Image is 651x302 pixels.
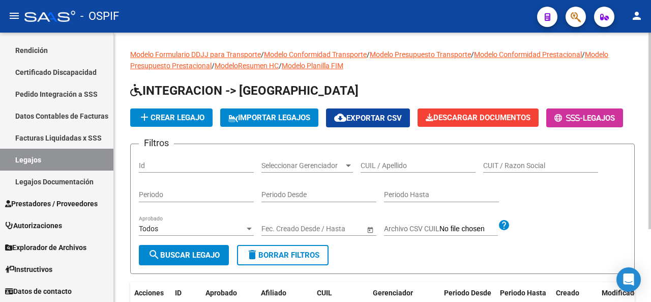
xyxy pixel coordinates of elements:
[546,108,623,127] button: -Legajos
[205,289,237,297] span: Aprobado
[5,264,52,275] span: Instructivos
[139,225,158,233] span: Todos
[426,113,530,122] span: Descargar Documentos
[130,108,213,127] button: Crear Legajo
[631,10,643,22] mat-icon: person
[261,161,344,170] span: Seleccionar Gerenciador
[5,198,98,209] span: Prestadores / Proveedores
[317,289,332,297] span: CUIL
[602,289,638,297] span: Modificado
[370,50,471,59] a: Modelo Presupuesto Transporte
[373,289,413,297] span: Gerenciador
[334,112,346,124] mat-icon: cloud_download
[444,289,491,297] span: Periodo Desde
[282,62,343,70] a: Modelo Planilla FIM
[334,114,402,123] span: Exportar CSV
[384,225,439,233] span: Archivo CSV CUIL
[134,289,164,297] span: Acciones
[138,111,151,123] mat-icon: add
[474,50,582,59] a: Modelo Conformidad Prestacional
[215,62,279,70] a: ModeloResumen HC
[583,114,615,123] span: Legajos
[616,267,641,292] div: Open Intercom Messenger
[246,251,319,260] span: Borrar Filtros
[5,220,62,231] span: Autorizaciones
[138,113,204,122] span: Crear Legajo
[264,50,367,59] a: Modelo Conformidad Transporte
[175,289,182,297] span: ID
[500,289,546,297] span: Periodo Hasta
[261,225,293,233] input: Start date
[148,249,160,261] mat-icon: search
[130,50,261,59] a: Modelo Formulario DDJJ para Transporte
[418,108,539,127] button: Descargar Documentos
[80,5,119,28] span: - OSPIF
[556,289,579,297] span: Creado
[365,224,375,235] button: Open calendar
[148,251,220,260] span: Buscar Legajo
[326,108,410,127] button: Exportar CSV
[220,108,318,127] button: IMPORTAR LEGAJOS
[130,84,359,98] span: INTEGRACION -> [GEOGRAPHIC_DATA]
[439,225,498,234] input: Archivo CSV CUIL
[261,289,286,297] span: Afiliado
[246,249,258,261] mat-icon: delete
[237,245,329,265] button: Borrar Filtros
[8,10,20,22] mat-icon: menu
[498,219,510,231] mat-icon: help
[5,242,86,253] span: Explorador de Archivos
[139,245,229,265] button: Buscar Legajo
[139,136,174,150] h3: Filtros
[5,286,72,297] span: Datos de contacto
[302,225,351,233] input: End date
[554,114,583,123] span: -
[228,113,310,122] span: IMPORTAR LEGAJOS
